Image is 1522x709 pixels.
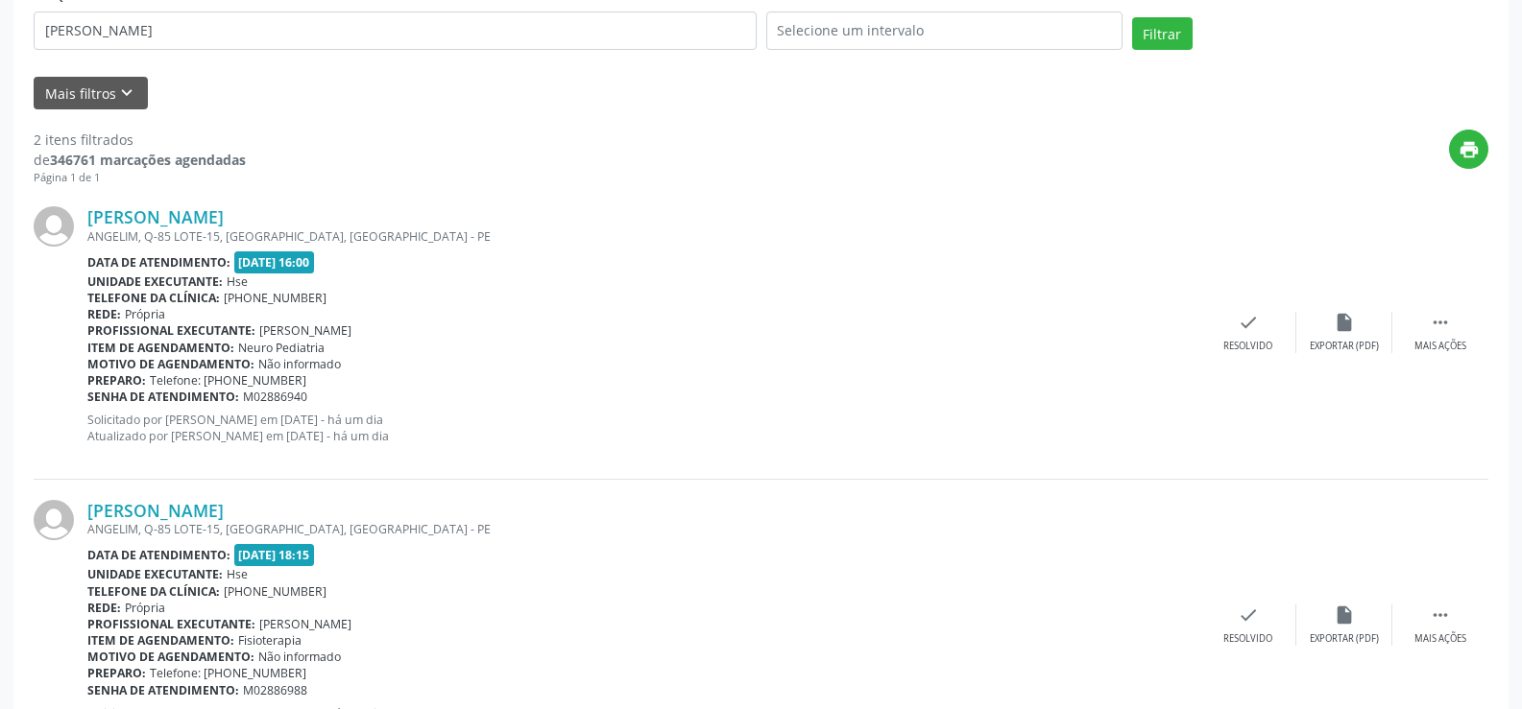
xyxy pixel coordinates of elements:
strong: 346761 marcações agendadas [50,151,246,169]
span: [DATE] 18:15 [234,544,315,566]
div: Exportar (PDF) [1310,340,1379,353]
b: Motivo de agendamento: [87,356,254,372]
span: M02886988 [243,682,307,698]
button: print [1449,130,1488,169]
i:  [1430,312,1451,333]
img: img [34,206,74,247]
span: Não informado [258,356,341,372]
i: insert_drive_file [1334,312,1355,333]
span: Própria [125,306,165,322]
input: Nome, código do beneficiário ou CPF [34,12,757,50]
span: [DATE] 16:00 [234,251,315,273]
span: [PHONE_NUMBER] [224,583,326,600]
div: Mais ações [1414,632,1466,646]
i: check [1238,604,1259,626]
b: Senha de atendimento: [87,682,239,698]
span: Não informado [258,649,341,665]
input: Selecione um intervalo [766,12,1123,50]
i: check [1238,312,1259,333]
div: Página 1 de 1 [34,170,246,186]
span: [PERSON_NAME] [259,322,351,339]
b: Unidade executante: [87,566,223,582]
span: Fisioterapia [238,632,302,649]
span: Telefone: [PHONE_NUMBER] [150,665,306,681]
div: Mais ações [1414,340,1466,353]
div: de [34,150,246,170]
button: Mais filtroskeyboard_arrow_down [34,77,148,110]
b: Profissional executante: [87,616,255,632]
span: Hse [227,273,248,290]
span: Hse [227,566,248,582]
div: Exportar (PDF) [1310,632,1379,646]
a: [PERSON_NAME] [87,206,224,227]
b: Item de agendamento: [87,340,234,356]
span: Telefone: [PHONE_NUMBER] [150,372,306,389]
b: Senha de atendimento: [87,389,239,405]
span: [PHONE_NUMBER] [224,290,326,306]
img: img [34,500,74,540]
i: insert_drive_file [1334,604,1355,626]
span: Neuro Pediatria [238,340,325,356]
div: ANGELIM, Q-85 LOTE-15, [GEOGRAPHIC_DATA], [GEOGRAPHIC_DATA] - PE [87,228,1200,245]
b: Rede: [87,306,121,322]
span: M02886940 [243,389,307,405]
b: Motivo de agendamento: [87,649,254,665]
b: Data de atendimento: [87,254,230,271]
p: Solicitado por [PERSON_NAME] em [DATE] - há um dia Atualizado por [PERSON_NAME] em [DATE] - há um... [87,412,1200,444]
a: [PERSON_NAME] [87,500,224,521]
div: 2 itens filtrados [34,130,246,150]
b: Rede: [87,600,121,616]
b: Item de agendamento: [87,632,234,649]
b: Telefone da clínica: [87,290,220,306]
span: Própria [125,600,165,616]
b: Preparo: [87,372,146,389]
i: keyboard_arrow_down [116,83,137,104]
b: Profissional executante: [87,322,255,339]
div: ANGELIM, Q-85 LOTE-15, [GEOGRAPHIC_DATA], [GEOGRAPHIC_DATA] - PE [87,521,1200,537]
div: Resolvido [1223,340,1272,353]
i: print [1459,139,1480,160]
b: Telefone da clínica: [87,583,220,600]
i:  [1430,604,1451,626]
button: Filtrar [1132,17,1193,50]
span: [PERSON_NAME] [259,616,351,632]
b: Unidade executante: [87,273,223,290]
b: Data de atendimento: [87,547,230,563]
div: Resolvido [1223,632,1272,646]
b: Preparo: [87,665,146,681]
